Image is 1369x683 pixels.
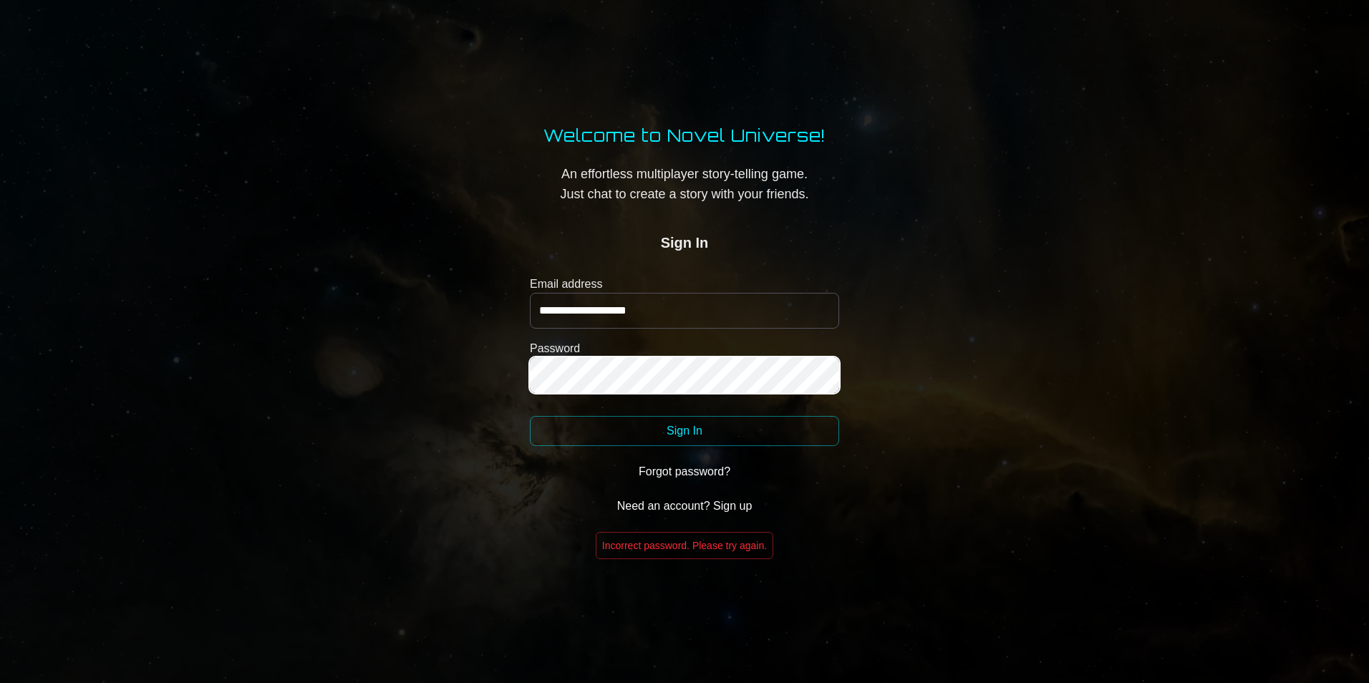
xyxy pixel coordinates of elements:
button: Forgot password? [530,457,839,486]
button: Sign In [530,416,839,446]
p: Incorrect password. Please try again. [596,532,773,559]
label: Password [530,340,839,357]
h2: Sign In [543,233,826,253]
p: An effortless multiplayer story-telling game. Just chat to create a story with your friends. [543,164,826,204]
label: Email address [530,276,839,293]
h1: Welcome to Novel Universe! [543,124,826,147]
button: Need an account? Sign up [530,492,839,520]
